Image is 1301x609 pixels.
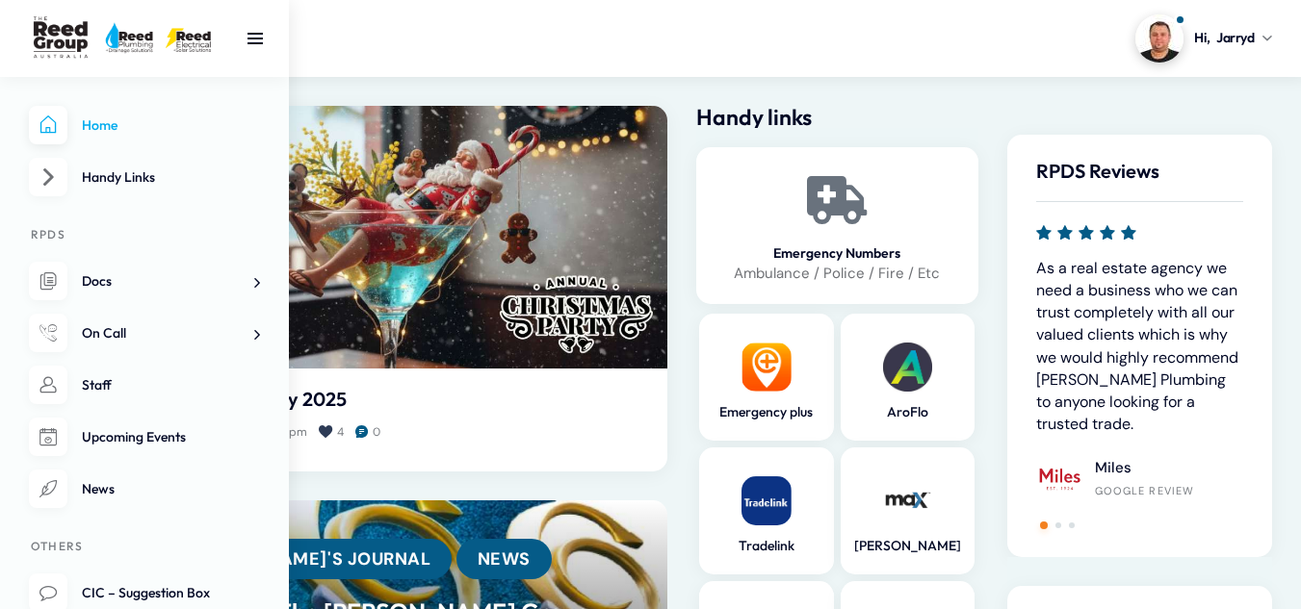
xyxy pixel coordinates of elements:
a: 0 [356,423,393,441]
span: Hi, [1194,28,1210,48]
a: Emergency plus [709,403,823,421]
a: Profile picture of Jarryd ShelleyHi,Jarryd [1135,14,1272,63]
a: Staff [29,366,260,405]
a: 4 [320,423,356,441]
span: 0 [373,424,380,440]
p: Ambulance / Police / Fire / Etc [709,262,966,285]
span: Jarryd [1216,28,1254,48]
span: Go to slide 3 [1069,522,1075,528]
img: RPDS Portal [29,15,221,61]
h4: Miles [1095,459,1194,478]
img: Miles [1036,455,1082,501]
span: On Call [82,324,126,342]
a: Home [29,106,260,145]
span: 4 [337,424,344,440]
h2: Handy links [696,106,978,128]
span: Go to slide 1 [1040,521,1048,529]
span: Upcoming Events [82,428,186,445]
span: RPDS Reviews [1036,159,1159,183]
span: CIC – Suggestion Box [82,584,210,601]
span: Staff [82,376,112,393]
a: Tradelink [709,537,823,555]
a: Handy Links [29,158,260,197]
img: Chao Ping Huang [1243,391,1289,437]
a: On Call [29,314,260,353]
span: Home [82,116,117,134]
span: Go to slide 2 [1055,522,1061,528]
a: Emergency Numbers [709,245,966,262]
a: Christmas Party 2025 [154,388,638,411]
span: News [82,480,115,497]
a: Upcoming Events [29,418,260,457]
p: As a real estate agency we need a business who we can trust completely with all our valued client... [1036,257,1243,436]
a: Docs [29,262,260,301]
a: News [29,469,260,509]
div: Google Review [1095,484,1194,497]
span: Handy Links [82,168,155,186]
a: [PERSON_NAME] [850,537,965,555]
a: [PERSON_NAME]'s Journal [154,539,452,579]
span: Docs [82,272,112,290]
a: AroFlo [850,403,965,421]
a: News [456,539,552,579]
img: Profile picture of Jarryd Shelley [1135,14,1184,63]
a: Emergency Numbers [813,176,861,224]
